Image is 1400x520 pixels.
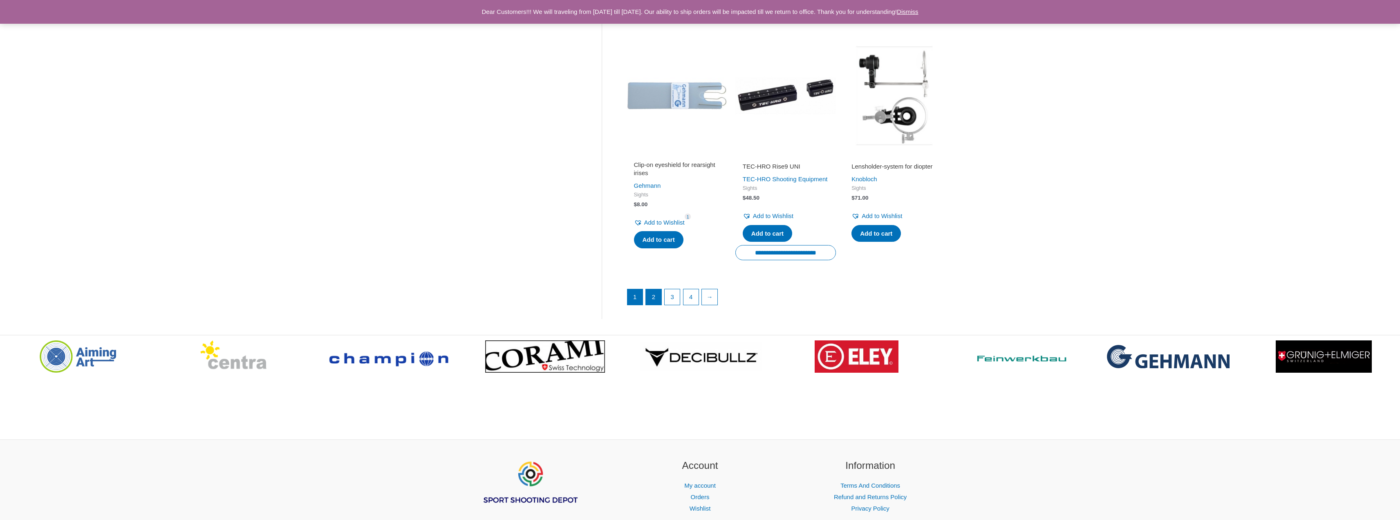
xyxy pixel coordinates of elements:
[690,505,711,512] a: Wishlist
[743,210,793,222] a: Add to Wishlist
[644,219,685,226] span: Add to Wishlist
[743,162,829,173] a: TEC-HRO Rise9 UNI
[743,162,829,171] h2: TEC-HRO Rise9 UNI
[795,458,945,514] aside: Footer Widget 3
[685,214,691,220] span: 1
[627,45,727,146] img: Clip-on eyeshield for rearsight irises
[627,289,643,305] span: Page 1
[634,161,720,180] a: Clip-on eyeshield for rearsight irises
[851,151,937,161] iframe: Customer reviews powered by Trustpilot
[743,185,829,192] span: Sights
[743,151,829,161] iframe: Customer reviews powered by Trustpilot
[691,493,710,500] a: Orders
[743,176,828,182] a: TEC-HRO Shooting Equipment
[851,195,868,201] bdi: 71.00
[634,201,648,207] bdi: 8.00
[634,151,720,161] iframe: Customer reviews powered by Trustpilot
[735,45,836,146] img: TEC-HRO Rise9 UNI
[851,505,889,512] a: Privacy Policy
[815,340,898,373] img: brand logo
[844,45,945,146] img: Lensholder-system for diopter
[625,458,775,473] h2: Account
[634,231,683,248] a: Add to cart: “Clip-on eyeshield for rearsight irises”
[665,289,680,305] a: Page 3
[634,191,720,198] span: Sights
[634,201,637,207] span: $
[702,289,717,305] a: →
[683,289,699,305] a: Page 4
[625,458,775,514] aside: Footer Widget 2
[851,210,902,222] a: Add to Wishlist
[851,195,855,201] span: $
[897,8,918,15] a: Dismiss
[627,289,945,309] nav: Product Pagination
[743,195,759,201] bdi: 48.50
[684,482,716,489] a: My account
[743,225,792,242] a: Add to cart: “TEC-HRO Rise9 UNI”
[840,482,900,489] a: Terms And Conditions
[834,493,907,500] a: Refund and Returns Policy
[851,225,901,242] a: Add to cart: “Lensholder-system for diopter”
[795,480,945,514] nav: Information
[753,212,793,219] span: Add to Wishlist
[851,162,937,173] a: Lensholder-system for diopter
[646,289,661,305] a: Page 2
[851,185,937,192] span: Sights
[862,212,902,219] span: Add to Wishlist
[634,182,661,189] a: Gehmann
[743,195,746,201] span: $
[851,162,937,171] h2: Lensholder-system for diopter
[634,217,685,228] a: Add to Wishlist
[795,458,945,473] h2: Information
[625,480,775,514] nav: Account
[634,161,720,177] h2: Clip-on eyeshield for rearsight irises
[851,176,877,182] a: Knobloch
